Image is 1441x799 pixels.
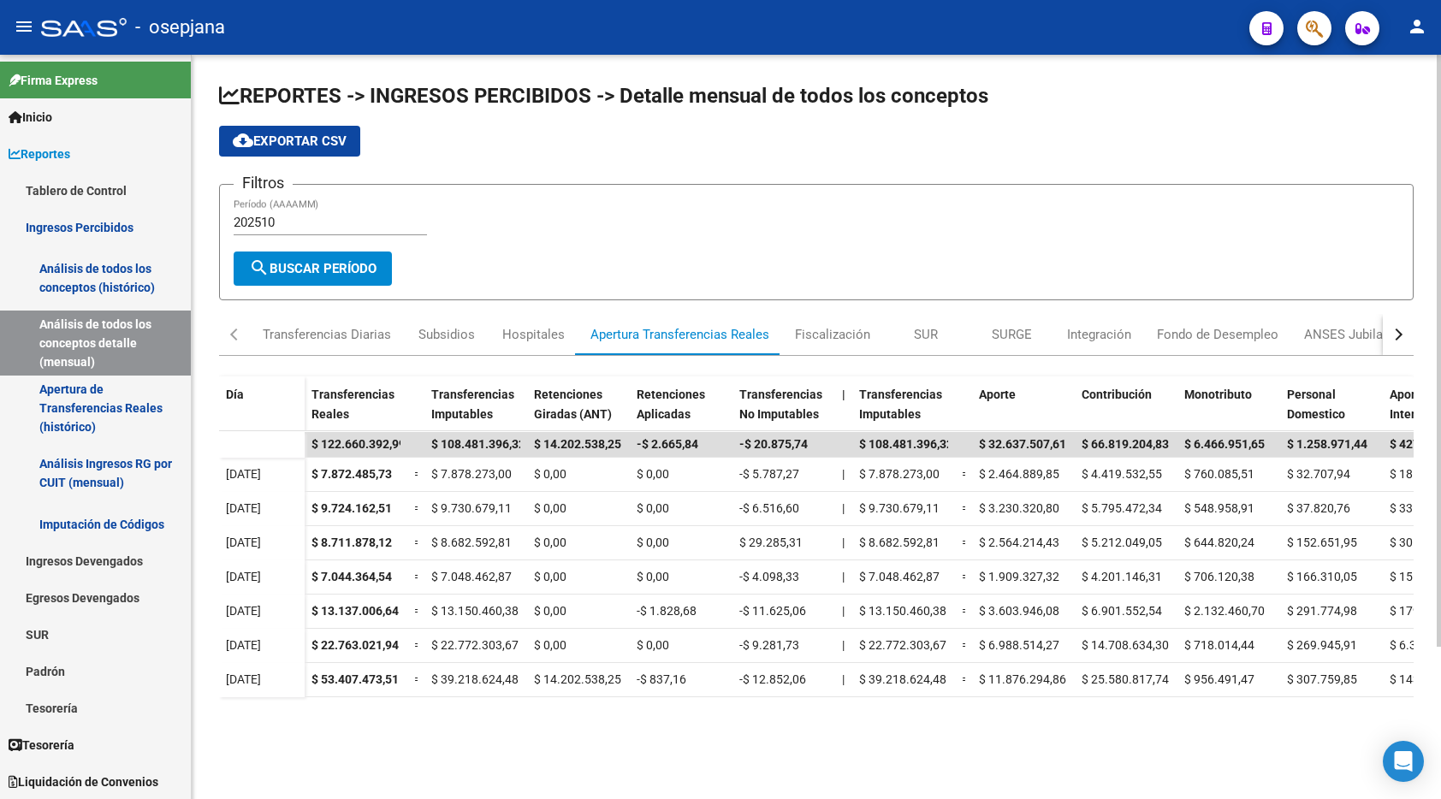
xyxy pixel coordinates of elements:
span: $ 4.419.532,55 [1082,467,1162,481]
span: $ 0,00 [534,638,566,652]
div: Subsidios [418,325,475,344]
mat-icon: person [1407,16,1427,37]
datatable-header-cell: Transferencias No Imputables [732,376,835,448]
span: $ 9.730.679,11 [431,501,512,515]
span: -$ 20.875,74 [739,437,808,451]
span: Liquidación de Convenios [9,772,158,791]
span: Aporte Intereses [1390,388,1441,421]
span: $ 7.872.485,73 [311,467,392,481]
span: = [414,638,421,652]
button: Exportar CSV [219,126,360,157]
span: | [842,570,845,583]
span: [DATE] [226,501,261,515]
span: = [414,467,421,481]
span: $ 2.464.889,85 [979,467,1059,481]
span: $ 269.945,91 [1287,638,1357,652]
span: $ 7.048.462,87 [859,570,940,583]
div: Transferencias Diarias [263,325,391,344]
span: Buscar Período [249,261,377,276]
span: -$ 9.281,73 [739,638,799,652]
span: [DATE] [226,604,261,618]
datatable-header-cell: Monotributo [1177,376,1280,448]
span: $ 66.819.204,83 [1082,437,1169,451]
datatable-header-cell: Día [219,376,305,448]
datatable-header-cell: Transferencias Reales [305,376,407,448]
div: Fondo de Desempleo [1157,325,1278,344]
span: $ 22.772.303,67 [859,638,946,652]
span: $ 25.580.817,74 [1082,672,1169,686]
span: $ 0,00 [637,638,669,652]
span: - osepjana [135,9,225,46]
span: $ 0,00 [637,536,669,549]
span: $ 11.876.294,86 [979,672,1066,686]
span: $ 3.230.320,80 [979,501,1059,515]
span: $ 7.878.273,00 [431,467,512,481]
span: | [842,536,845,549]
span: Transferencias Reales [311,388,394,421]
span: $ 6.901.552,54 [1082,604,1162,618]
span: = [414,604,421,618]
span: = [414,570,421,583]
span: Tesorería [9,736,74,755]
span: -$ 837,16 [637,672,686,686]
div: ANSES Jubilados [1304,325,1404,344]
span: $ 0,00 [637,570,669,583]
span: $ 39.218.624,48 [431,672,519,686]
span: = [962,638,969,652]
span: Personal Domestico [1287,388,1345,421]
span: $ 644.820,24 [1184,536,1254,549]
span: $ 548.958,91 [1184,501,1254,515]
span: $ 706.120,38 [1184,570,1254,583]
span: $ 166.310,05 [1287,570,1357,583]
datatable-header-cell: Retenciones Giradas (ANT) [527,376,630,448]
div: SUR [914,325,938,344]
span: Reportes [9,145,70,163]
h3: Filtros [234,171,293,195]
span: -$ 4.098,33 [739,570,799,583]
span: $ 6.988.514,27 [979,638,1059,652]
span: -$ 2.665,84 [637,437,698,451]
span: | [842,672,845,686]
span: $ 7.044.364,54 [311,570,392,583]
span: $ 2.564.214,43 [979,536,1059,549]
span: = [962,501,969,515]
span: $ 13.150.460,38 [859,604,946,618]
span: $ 32.707,94 [1287,467,1350,481]
div: Hospitales [502,325,565,344]
mat-icon: menu [14,16,34,37]
span: | [842,501,845,515]
span: $ 108.481.396,32 [431,437,525,451]
span: Transferencias Imputables [431,388,514,421]
span: $ 8.682.592,81 [859,536,940,549]
span: $ 39.218.624,48 [859,672,946,686]
span: $ 29.285,31 [739,536,803,549]
span: -$ 1.828,68 [637,604,697,618]
span: | [842,604,845,618]
span: [DATE] [226,672,261,686]
span: $ 37.820,76 [1287,501,1350,515]
span: $ 53.407.473,51 [311,672,399,686]
span: = [962,672,969,686]
span: $ 32.637.507,61 [979,437,1066,451]
span: = [962,570,969,583]
datatable-header-cell: Transferencias Imputables [852,376,955,448]
span: $ 7.878.273,00 [859,467,940,481]
div: Fiscalización [795,325,870,344]
span: $ 14.202.538,25 [534,437,621,451]
span: $ 0,00 [637,467,669,481]
span: = [962,467,969,481]
span: Transferencias Imputables [859,388,942,421]
span: $ 0,00 [534,604,566,618]
span: $ 5.795.472,34 [1082,501,1162,515]
div: Integración [1067,325,1131,344]
span: $ 108.481.396,32 [859,437,953,451]
span: $ 291.774,98 [1287,604,1357,618]
span: -$ 5.787,27 [739,467,799,481]
span: -$ 11.625,06 [739,604,806,618]
span: $ 13.137.006,64 [311,604,399,618]
span: Monotributo [1184,388,1252,401]
span: $ 8.711.878,12 [311,536,392,549]
span: = [962,536,969,549]
span: $ 8.682.592,81 [431,536,512,549]
span: $ 0,00 [534,536,566,549]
